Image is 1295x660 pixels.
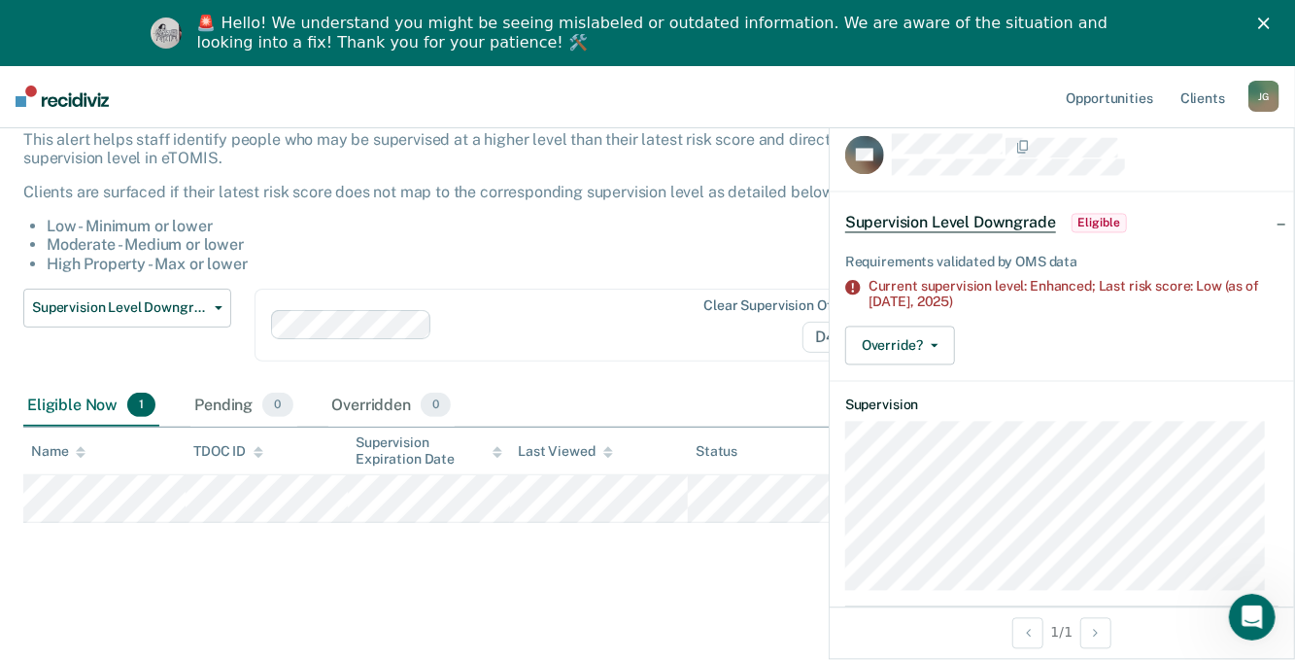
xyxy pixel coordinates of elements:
[23,385,159,428] div: Eligible Now
[127,393,155,418] span: 1
[421,393,451,418] span: 0
[23,130,995,167] p: This alert helps staff identify people who may be supervised at a higher level than their latest ...
[696,443,737,460] div: Status
[1229,594,1276,641] iframe: Intercom live chat
[869,278,1278,311] div: Current supervision level: Enhanced; Last risk score: Low (as of [DATE],
[1072,213,1127,232] span: Eligible
[328,385,456,428] div: Overridden
[47,255,995,273] li: High Property - Max or lower
[47,235,995,254] li: Moderate - Medium or lower
[1063,65,1157,127] a: Opportunities
[845,213,1056,232] span: Supervision Level Downgrade
[23,183,995,201] p: Clients are surfaced if their latest risk score does not map to the corresponding supervision lev...
[16,86,109,107] img: Recidiviz
[197,14,1114,52] div: 🚨 Hello! We understand you might be seeing mislabeled or outdated information. We are aware of th...
[193,443,263,460] div: TDOC ID
[1012,617,1043,648] button: Previous Opportunity
[917,295,953,310] span: 2025)
[31,443,85,460] div: Name
[47,217,995,235] li: Low - Minimum or lower
[845,254,1278,270] div: Requirements validated by OMS data
[703,297,869,314] div: Clear supervision officers
[1248,81,1279,112] div: J G
[151,17,182,49] img: Profile image for Kim
[830,191,1294,254] div: Supervision Level DowngradeEligible
[518,443,612,460] div: Last Viewed
[802,322,872,353] span: D40
[1080,617,1111,648] button: Next Opportunity
[190,385,296,428] div: Pending
[262,393,292,418] span: 0
[32,299,207,316] span: Supervision Level Downgrade
[830,607,1294,658] div: 1 / 1
[1258,17,1278,29] div: Close
[1176,65,1229,127] a: Clients
[356,434,502,468] div: Supervision Expiration Date
[845,327,955,365] button: Override?
[845,398,1278,414] dt: Supervision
